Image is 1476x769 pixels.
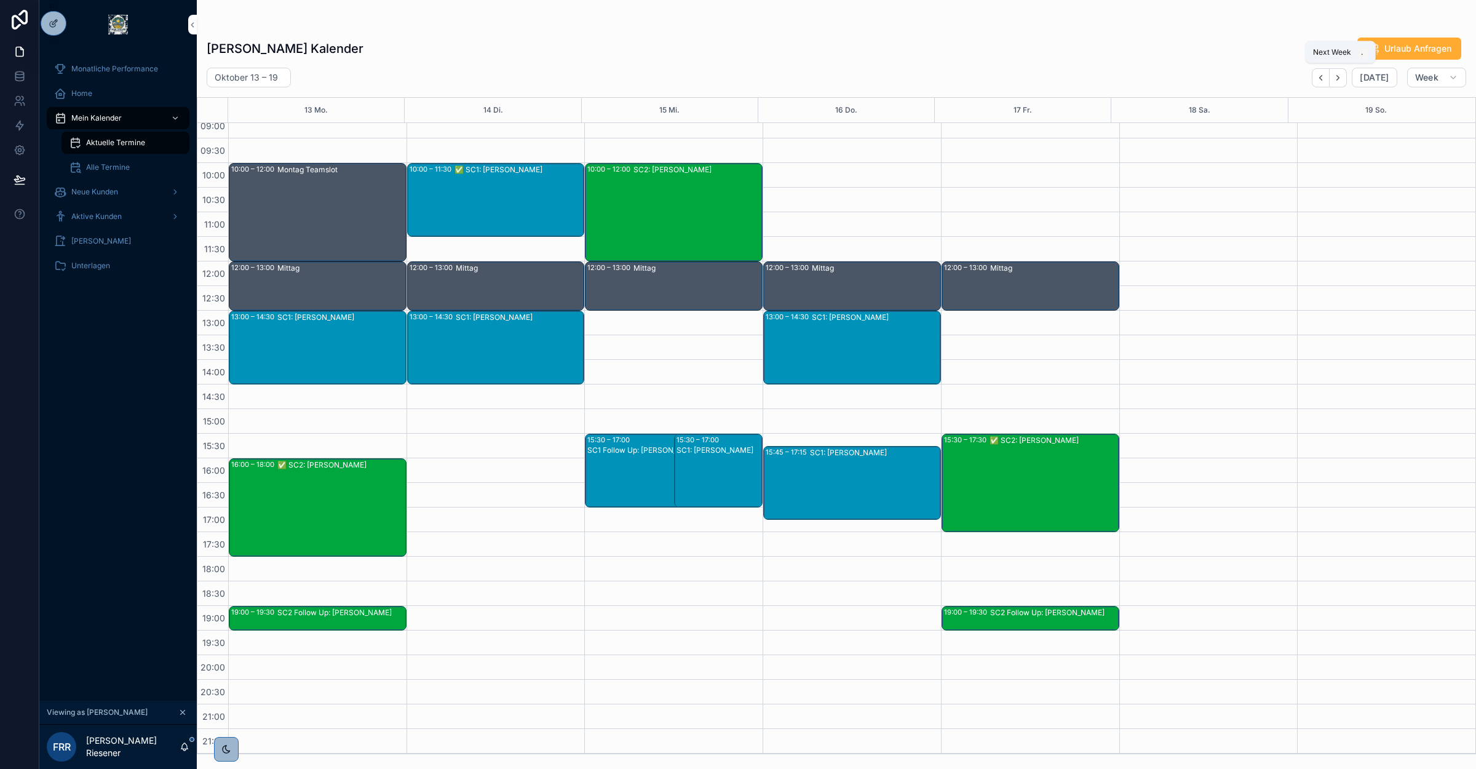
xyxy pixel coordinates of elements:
[585,262,762,310] div: 12:00 – 13:00Mittag
[1312,68,1330,87] button: Back
[86,138,145,148] span: Aktuelle Termine
[47,205,189,228] a: Aktive Kunden
[585,434,735,507] div: 15:30 – 17:00SC1 Follow Up: [PERSON_NAME]
[199,736,228,746] span: 21:30
[277,608,405,618] div: SC2 Follow Up: [PERSON_NAME]
[229,607,406,630] div: 19:00 – 19:30SC2 Follow Up: [PERSON_NAME]
[229,311,406,384] div: 13:00 – 14:30SC1: [PERSON_NAME]
[766,263,812,273] div: 12:00 – 13:00
[410,312,456,322] div: 13:00 – 14:30
[585,164,762,261] div: 10:00 – 12:00SC2: [PERSON_NAME]
[47,107,189,129] a: Mein Kalender
[199,317,228,328] span: 13:00
[676,435,722,445] div: 15:30 – 17:00
[71,212,122,221] span: Aktive Kunden
[1365,98,1387,122] button: 19 So.
[944,263,990,273] div: 12:00 – 13:00
[587,435,633,445] div: 15:30 – 17:00
[86,735,180,759] p: [PERSON_NAME] Riesener
[454,165,584,175] div: ✅ SC1: [PERSON_NAME]
[200,539,228,549] span: 17:30
[71,64,158,74] span: Monatliche Performance
[587,164,633,174] div: 10:00 – 12:00
[231,460,277,469] div: 16:00 – 18:00
[633,165,761,175] div: SC2: [PERSON_NAME]
[456,263,584,273] div: Mittag
[410,263,456,273] div: 12:00 – 13:00
[61,132,189,154] a: Aktuelle Termine
[835,98,857,122] button: 16 Do.
[197,121,228,131] span: 09:00
[408,262,584,310] div: 12:00 – 13:00Mittag
[71,261,110,271] span: Unterlagen
[456,313,584,322] div: SC1: [PERSON_NAME]
[277,165,405,175] div: Montag Teamslot
[199,194,228,205] span: 10:30
[1330,68,1347,87] button: Next
[1384,42,1451,55] span: Urlaub Anfragen
[942,262,1119,310] div: 12:00 – 13:00Mittag
[86,162,130,172] span: Alle Termine
[676,445,761,455] div: SC1: [PERSON_NAME]
[53,739,71,754] span: FRR
[231,607,277,617] div: 19:00 – 19:30
[944,435,990,445] div: 15:30 – 17:30
[201,219,228,229] span: 11:00
[231,263,277,273] div: 12:00 – 13:00
[201,244,228,254] span: 11:30
[1189,98,1210,122] button: 18 Sa.
[197,687,228,697] span: 20:30
[1014,98,1032,122] div: 17 Fr.
[199,170,228,180] span: 10:00
[1357,47,1367,57] span: .
[200,416,228,426] span: 15:00
[199,465,228,476] span: 16:00
[408,164,584,236] div: 10:00 – 11:30✅ SC1: [PERSON_NAME]
[410,164,454,174] div: 10:00 – 11:30
[942,434,1119,532] div: 15:30 – 17:30✅ SC2: [PERSON_NAME]
[990,263,1118,273] div: Mittag
[942,607,1119,630] div: 19:00 – 19:30SC2 Follow Up: [PERSON_NAME]
[199,490,228,500] span: 16:30
[990,436,1118,445] div: ✅ SC2: [PERSON_NAME]
[812,313,940,322] div: SC1: [PERSON_NAME]
[1360,72,1389,83] span: [DATE]
[229,262,406,310] div: 12:00 – 13:00Mittag
[675,434,762,507] div: 15:30 – 17:00SC1: [PERSON_NAME]
[1407,68,1466,87] button: Week
[47,707,148,717] span: Viewing as [PERSON_NAME]
[199,637,228,648] span: 19:30
[764,447,940,519] div: 15:45 – 17:15SC1: [PERSON_NAME]
[764,262,940,310] div: 12:00 – 13:00Mittag
[199,293,228,303] span: 12:30
[764,311,940,384] div: 13:00 – 14:30SC1: [PERSON_NAME]
[199,342,228,353] span: 13:30
[277,313,405,322] div: SC1: [PERSON_NAME]
[47,181,189,203] a: Neue Kunden
[587,445,734,455] div: SC1 Follow Up: [PERSON_NAME]
[71,236,131,246] span: [PERSON_NAME]
[215,71,278,84] h2: Oktober 13 – 19
[231,164,277,174] div: 10:00 – 12:00
[229,459,406,556] div: 16:00 – 18:00✅ SC2: [PERSON_NAME]
[1352,68,1397,87] button: [DATE]
[766,312,812,322] div: 13:00 – 14:30
[408,311,584,384] div: 13:00 – 14:30SC1: [PERSON_NAME]
[47,58,189,80] a: Monatliche Performance
[304,98,328,122] button: 13 Mo.
[766,447,810,457] div: 15:45 – 17:15
[200,440,228,451] span: 15:30
[199,367,228,377] span: 14:00
[199,564,228,574] span: 18:00
[197,145,228,156] span: 09:30
[483,98,503,122] div: 14 Di.
[1357,38,1461,60] button: Urlaub Anfragen
[47,255,189,277] a: Unterlagen
[199,613,228,623] span: 19:00
[812,263,940,273] div: Mittag
[197,662,228,672] span: 20:00
[944,607,990,617] div: 19:00 – 19:30
[71,113,122,123] span: Mein Kalender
